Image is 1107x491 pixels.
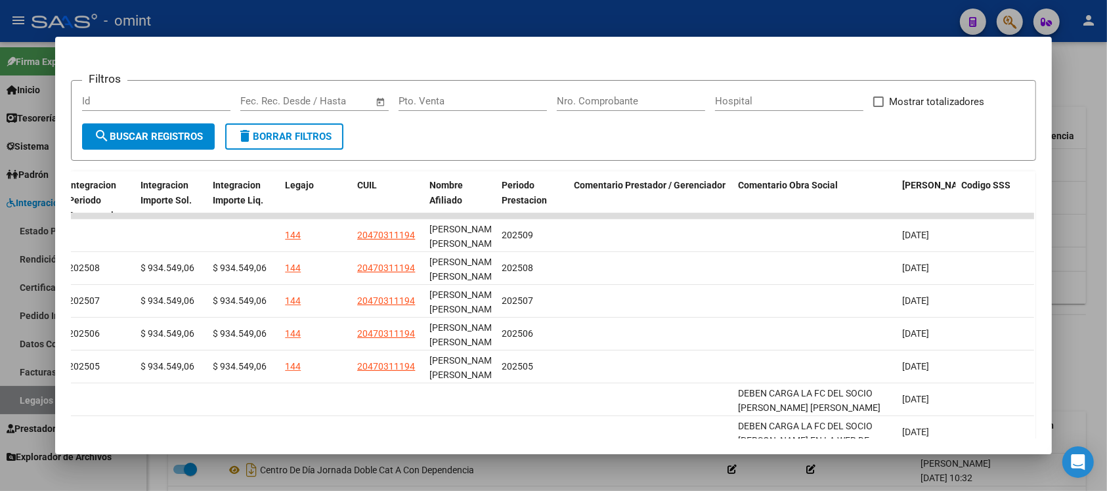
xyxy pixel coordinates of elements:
[502,180,547,205] span: Periodo Prestacion
[141,361,194,372] span: $ 934.549,06
[902,180,973,190] span: [PERSON_NAME]
[373,95,388,110] button: Open calendar
[141,180,192,205] span: Integracion Importe Sol.
[502,361,533,372] span: 202505
[357,295,415,306] span: 20470311194
[502,263,533,273] span: 202508
[738,180,838,190] span: Comentario Obra Social
[902,295,929,306] span: [DATE]
[82,123,215,150] button: Buscar Registros
[357,263,415,273] span: 20470311194
[213,295,267,306] span: $ 934.549,06
[429,257,500,282] span: [PERSON_NAME] [PERSON_NAME]
[352,171,424,229] datatable-header-cell: CUIL
[285,359,301,374] div: 144
[280,171,352,229] datatable-header-cell: Legajo
[237,131,332,142] span: Borrar Filtros
[213,361,267,372] span: $ 934.549,06
[285,228,301,243] div: 144
[237,128,253,144] mat-icon: delete
[502,295,533,306] span: 202507
[424,171,496,229] datatable-header-cell: Nombre Afiliado
[68,295,100,306] span: 202507
[902,427,929,437] span: [DATE]
[502,328,533,339] span: 202506
[429,322,500,348] span: [PERSON_NAME] [PERSON_NAME]
[357,180,377,190] span: CUIL
[207,171,280,229] datatable-header-cell: Integracion Importe Liq.
[285,293,301,309] div: 144
[738,421,873,491] span: DEBEN CARGA LA FC DEL SOCIO [PERSON_NAME] EN LA WEB DE OMINT - AUTOGESTION DE PRESTADORES - FACTU...
[902,230,929,240] span: [DATE]
[429,224,500,249] span: [PERSON_NAME] [PERSON_NAME]
[357,361,415,372] span: 20470311194
[68,328,100,339] span: 202506
[574,180,726,190] span: Comentario Prestador / Gerenciador
[569,171,733,229] datatable-header-cell: Comentario Prestador / Gerenciador
[213,180,263,205] span: Integracion Importe Liq.
[738,388,881,473] span: DEBEN CARGA LA FC DEL SOCIO [PERSON_NAME] [PERSON_NAME] EN LA WEB DE OMINT - AUTOGESTION DE PREST...
[961,180,1010,190] span: Codigo SSS
[68,263,100,273] span: 202508
[141,328,194,339] span: $ 934.549,06
[897,171,956,229] datatable-header-cell: Fecha Confimado
[902,263,929,273] span: [DATE]
[902,394,929,404] span: [DATE]
[141,295,194,306] span: $ 934.549,06
[94,131,203,142] span: Buscar Registros
[357,328,415,339] span: 20470311194
[956,171,1035,229] datatable-header-cell: Codigo SSS
[889,94,984,110] span: Mostrar totalizadores
[902,328,929,339] span: [DATE]
[63,171,135,229] datatable-header-cell: Integracion Periodo Presentacion
[429,289,500,315] span: [PERSON_NAME] [PERSON_NAME]
[141,263,194,273] span: $ 934.549,06
[240,95,293,107] input: Fecha inicio
[285,180,314,190] span: Legajo
[305,95,369,107] input: Fecha fin
[902,361,929,372] span: [DATE]
[357,230,415,240] span: 20470311194
[94,128,110,144] mat-icon: search
[135,171,207,229] datatable-header-cell: Integracion Importe Sol.
[213,263,267,273] span: $ 934.549,06
[429,355,500,381] span: [PERSON_NAME] [PERSON_NAME]
[213,328,267,339] span: $ 934.549,06
[68,180,124,221] span: Integracion Periodo Presentacion
[82,70,127,87] h3: Filtros
[285,261,301,276] div: 144
[496,171,569,229] datatable-header-cell: Periodo Prestacion
[225,123,343,150] button: Borrar Filtros
[429,180,463,205] span: Nombre Afiliado
[1062,446,1094,478] div: Open Intercom Messenger
[68,361,100,372] span: 202505
[502,230,533,240] span: 202509
[733,171,897,229] datatable-header-cell: Comentario Obra Social
[285,326,301,341] div: 144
